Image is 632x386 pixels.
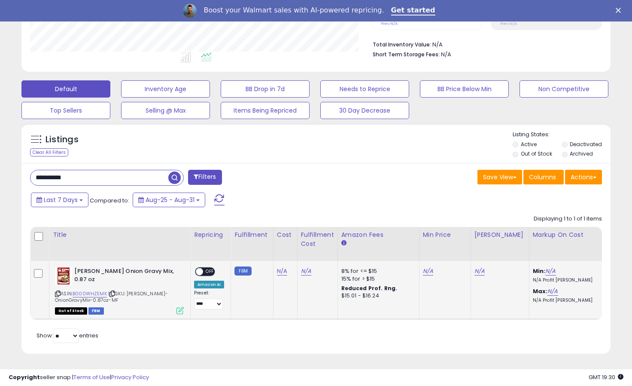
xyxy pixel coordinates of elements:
[44,196,78,204] span: Last 7 Days
[474,230,526,239] div: [PERSON_NAME]
[53,230,187,239] div: Title
[188,170,222,185] button: Filters
[194,290,224,309] div: Preset:
[133,193,205,207] button: Aug-25 - Aug-31
[565,170,602,184] button: Actions
[616,8,624,13] div: Close
[234,230,269,239] div: Fulfillment
[529,173,556,181] span: Columns
[9,374,149,382] div: seller snap | |
[21,102,110,119] button: Top Sellers
[74,267,179,285] b: [PERSON_NAME] Onion Gravy Mix, 0.87 oz
[301,267,311,276] a: N/A
[521,141,537,148] label: Active
[570,141,602,148] label: Deactivated
[523,170,564,184] button: Columns
[121,80,210,98] button: Inventory Age
[46,134,79,146] h5: Listings
[88,307,104,315] span: FBM
[520,80,608,98] button: Non Competitive
[533,267,546,275] b: Min:
[513,131,611,139] p: Listing States:
[533,287,548,295] b: Max:
[55,267,72,285] img: 51DMygf8boL._SL40_.jpg
[341,230,416,239] div: Amazon Fees
[301,230,334,248] div: Fulfillment Cost
[423,230,467,239] div: Min Price
[234,267,251,276] small: FBM
[194,281,224,288] div: Amazon AI
[55,307,87,315] span: All listings that are currently out of stock and unavailable for purchase on Amazon
[90,196,129,205] span: Compared to:
[277,267,287,276] a: N/A
[36,331,98,340] span: Show: entries
[21,80,110,98] button: Default
[341,285,398,292] b: Reduced Prof. Rng.
[183,4,197,18] img: Profile image for Adrian
[30,148,68,156] div: Clear All Filters
[73,290,107,297] a: B000WHZEMK
[31,193,88,207] button: Last 7 Days
[341,239,346,247] small: Amazon Fees.
[9,373,40,381] strong: Copyright
[533,230,607,239] div: Markup on Cost
[545,267,556,276] a: N/A
[534,215,602,223] div: Displaying 1 to 1 of 1 items
[529,227,611,261] th: The percentage added to the cost of goods (COGS) that forms the calculator for Min & Max prices.
[589,373,623,381] span: 2025-09-8 19:30 GMT
[570,150,593,157] label: Archived
[121,102,210,119] button: Selling @ Max
[55,290,168,303] span: | SKU: [PERSON_NAME]-OnionGravyMix-0.87oz-MF
[320,102,409,119] button: 30 Day Decrease
[547,287,558,296] a: N/A
[533,277,604,283] p: N/A Profit [PERSON_NAME]
[221,102,310,119] button: Items Being Repriced
[474,267,485,276] a: N/A
[203,268,217,276] span: OFF
[111,373,149,381] a: Privacy Policy
[533,297,604,303] p: N/A Profit [PERSON_NAME]
[521,150,552,157] label: Out of Stock
[477,170,522,184] button: Save View
[221,80,310,98] button: BB Drop in 7d
[73,373,110,381] a: Terms of Use
[341,267,413,275] div: 8% for <= $15
[423,267,433,276] a: N/A
[277,230,294,239] div: Cost
[55,267,184,313] div: ASIN:
[320,80,409,98] button: Needs to Reprice
[146,196,194,204] span: Aug-25 - Aug-31
[204,6,384,15] div: Boost your Walmart sales with AI-powered repricing.
[341,292,413,300] div: $15.01 - $16.24
[420,80,509,98] button: BB Price Below Min
[194,230,227,239] div: Repricing
[391,6,435,15] a: Get started
[341,275,413,283] div: 15% for > $15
